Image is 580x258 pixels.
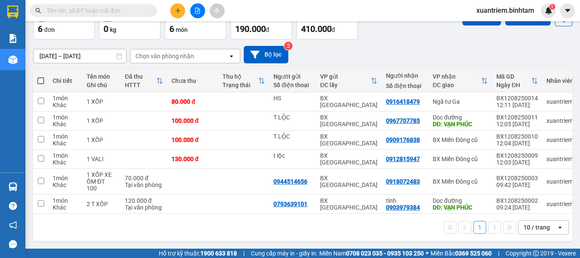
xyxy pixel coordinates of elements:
[125,197,163,204] div: 120.000 đ
[243,249,245,258] span: |
[218,70,269,92] th: Toggle SortBy
[34,49,126,63] input: Select a date range.
[53,114,78,121] div: 1 món
[53,121,78,128] div: Khác
[9,221,17,229] span: notification
[53,175,78,181] div: 1 món
[125,73,156,80] div: Đã thu
[165,9,226,40] button: Số lượng6món
[433,114,488,121] div: Dọc đường
[470,5,541,16] span: xuantriem.binhtam
[175,8,181,14] span: plus
[44,26,55,33] span: đơn
[320,73,371,80] div: VP gửi
[125,181,163,188] div: Tại văn phòng
[176,26,188,33] span: món
[498,249,499,258] span: |
[320,133,377,147] div: BX [GEOGRAPHIC_DATA]
[433,197,488,204] div: Dọc đường
[496,95,538,102] div: BX1208250014
[53,181,78,188] div: Khác
[273,114,312,121] div: T LỘC
[235,24,266,34] span: 190.000
[496,140,538,147] div: 12:04 [DATE]
[172,117,214,124] div: 100.000 đ
[273,82,312,88] div: Số điện thoại
[433,82,481,88] div: ĐC giao
[172,136,214,143] div: 100.000 đ
[496,152,538,159] div: BX1208250009
[564,7,572,14] span: caret-down
[190,3,205,18] button: file-add
[273,73,312,80] div: Người gửi
[172,77,214,84] div: Chưa thu
[251,249,317,258] span: Cung cấp máy in - giấy in:
[53,140,78,147] div: Khác
[524,223,550,232] div: 10 / trang
[320,82,371,88] div: ĐC lấy
[53,133,78,140] div: 1 món
[273,178,307,185] div: 0944514656
[87,171,116,192] div: 1 XỐP XE ÔM ĐT 100
[496,204,538,211] div: 09:24 [DATE]
[35,8,41,14] span: search
[496,197,538,204] div: BX1208250002
[53,152,78,159] div: 1 món
[47,6,147,15] input: Tìm tên, số ĐT hoặc mã đơn
[33,9,95,40] button: Đơn hàng6đơn
[551,4,554,10] span: 1
[386,117,420,124] div: 0967707785
[496,159,538,166] div: 12:03 [DATE]
[496,175,538,181] div: BX1208250003
[53,95,78,102] div: 1 món
[301,24,332,34] span: 410.000
[496,181,538,188] div: 09:42 [DATE]
[87,117,116,124] div: 1 XỐP
[273,133,312,140] div: T LỘC
[455,250,492,257] strong: 0369 525 060
[433,178,488,185] div: BX Miền Đông cũ
[99,9,160,40] button: Khối lượng0kg
[320,197,377,211] div: BX [GEOGRAPHIC_DATA]
[8,55,17,64] img: warehouse-icon
[433,156,488,162] div: BX Miền Đông cũ
[135,52,194,60] div: Chọn văn phòng nhận
[228,53,235,60] svg: open
[273,201,307,207] div: 0793639101
[428,70,492,92] th: Toggle SortBy
[560,3,575,18] button: caret-down
[9,240,17,248] span: message
[8,182,17,191] img: warehouse-icon
[433,136,488,143] div: BX Miền Đông cũ
[496,82,531,88] div: Ngày ĐH
[87,82,116,88] div: Ghi chú
[386,72,424,79] div: Người nhận
[386,82,424,89] div: Số điện thoại
[214,8,220,14] span: aim
[87,201,116,207] div: 2 T XỐP
[316,70,382,92] th: Toggle SortBy
[110,26,116,33] span: kg
[320,152,377,166] div: BX [GEOGRAPHIC_DATA]
[9,202,17,210] span: question-circle
[492,70,542,92] th: Toggle SortBy
[433,121,488,128] div: DĐ: VẠN PHÚC
[172,98,214,105] div: 80.000 đ
[125,175,163,181] div: 70.000 đ
[38,24,42,34] span: 6
[170,3,185,18] button: plus
[200,250,237,257] strong: 1900 633 818
[533,250,539,256] span: copyright
[87,73,116,80] div: Tên món
[496,102,538,108] div: 12:11 [DATE]
[386,178,420,185] div: 0918072483
[320,95,377,108] div: BX [GEOGRAPHIC_DATA]
[121,70,167,92] th: Toggle SortBy
[222,73,258,80] div: Thu hộ
[386,136,420,143] div: 0909176838
[87,98,116,105] div: 1 XỐP
[496,133,538,140] div: BX1208250010
[386,98,420,105] div: 0916418479
[231,9,292,40] button: Đã thu190.000đ
[332,26,335,33] span: đ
